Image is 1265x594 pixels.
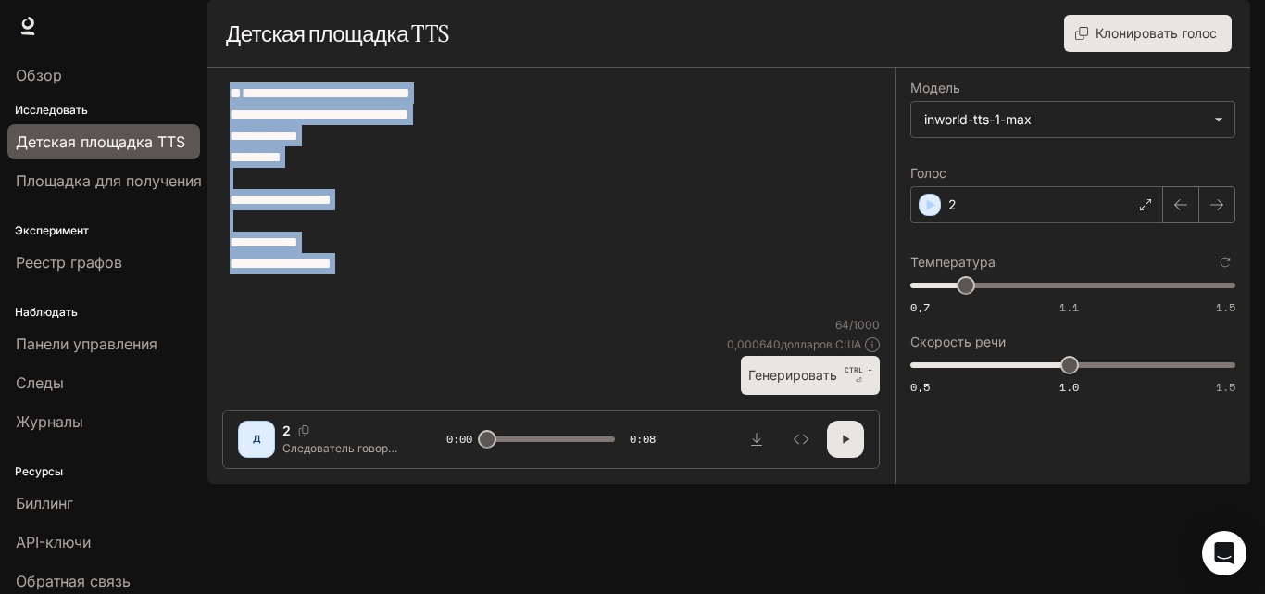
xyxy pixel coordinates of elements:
[910,254,996,270] font: Температура
[783,421,820,458] button: Осмотреть
[282,441,400,550] font: Следователь говорит Такое невозможно. если только.. А ты как думаешь, что здесь произошло? Ответ ...
[924,111,1032,127] font: inworld-tts-1-max
[291,425,317,436] button: Копировать голосовой идентификатор
[738,421,775,458] button: Скачать аудио
[446,431,472,447] font: 0:00
[1059,299,1079,315] font: 1.1
[910,165,946,181] font: Голос
[748,367,837,383] font: Генерировать
[630,431,656,447] font: 0:08
[1059,379,1079,395] font: 1.0
[910,80,960,95] font: Модель
[845,365,872,374] font: CTRL +
[1064,15,1232,52] button: Клонировать голос
[856,376,862,385] font: ⏎
[282,423,291,438] font: 2
[910,334,1006,349] font: Скорость речи
[1096,25,1217,41] font: Клонировать голос
[1216,379,1235,395] font: 1.5
[253,433,261,444] font: Д
[948,196,957,212] font: 2
[910,299,930,315] font: 0,7
[226,19,449,47] font: Детская площадка TTS
[1202,531,1246,575] div: Открытый Интерком Мессенджер
[1216,299,1235,315] font: 1.5
[1215,252,1235,272] button: Сбросить к настройкам по умолчанию
[910,379,930,395] font: 0,5
[741,356,880,394] button: ГенерироватьCTRL +⏎
[911,102,1234,137] div: inworld-tts-1-max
